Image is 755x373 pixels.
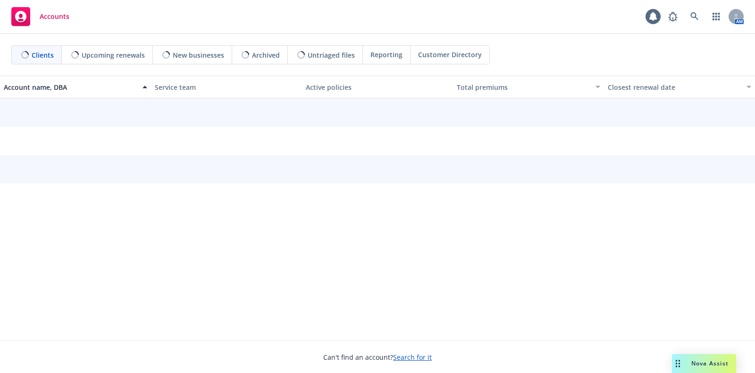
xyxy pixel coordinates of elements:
[302,76,453,98] button: Active policies
[672,354,736,373] button: Nova Assist
[32,50,54,60] span: Clients
[82,50,145,60] span: Upcoming renewals
[457,82,590,92] div: Total premiums
[151,76,302,98] button: Service team
[306,82,449,92] div: Active policies
[685,7,704,26] a: Search
[370,50,403,60] span: Reporting
[604,76,755,98] button: Closest renewal date
[608,82,741,92] div: Closest renewal date
[453,76,604,98] button: Total premiums
[393,353,432,362] a: Search for it
[691,359,729,367] span: Nova Assist
[672,354,684,373] div: Drag to move
[707,7,726,26] a: Switch app
[155,82,298,92] div: Service team
[418,50,482,60] span: Customer Directory
[663,7,682,26] a: Report a Bug
[4,82,137,92] div: Account name, DBA
[308,50,355,60] span: Untriaged files
[323,352,432,362] span: Can't find an account?
[252,50,280,60] span: Archived
[173,50,224,60] span: New businesses
[8,3,73,30] a: Accounts
[40,13,69,20] span: Accounts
